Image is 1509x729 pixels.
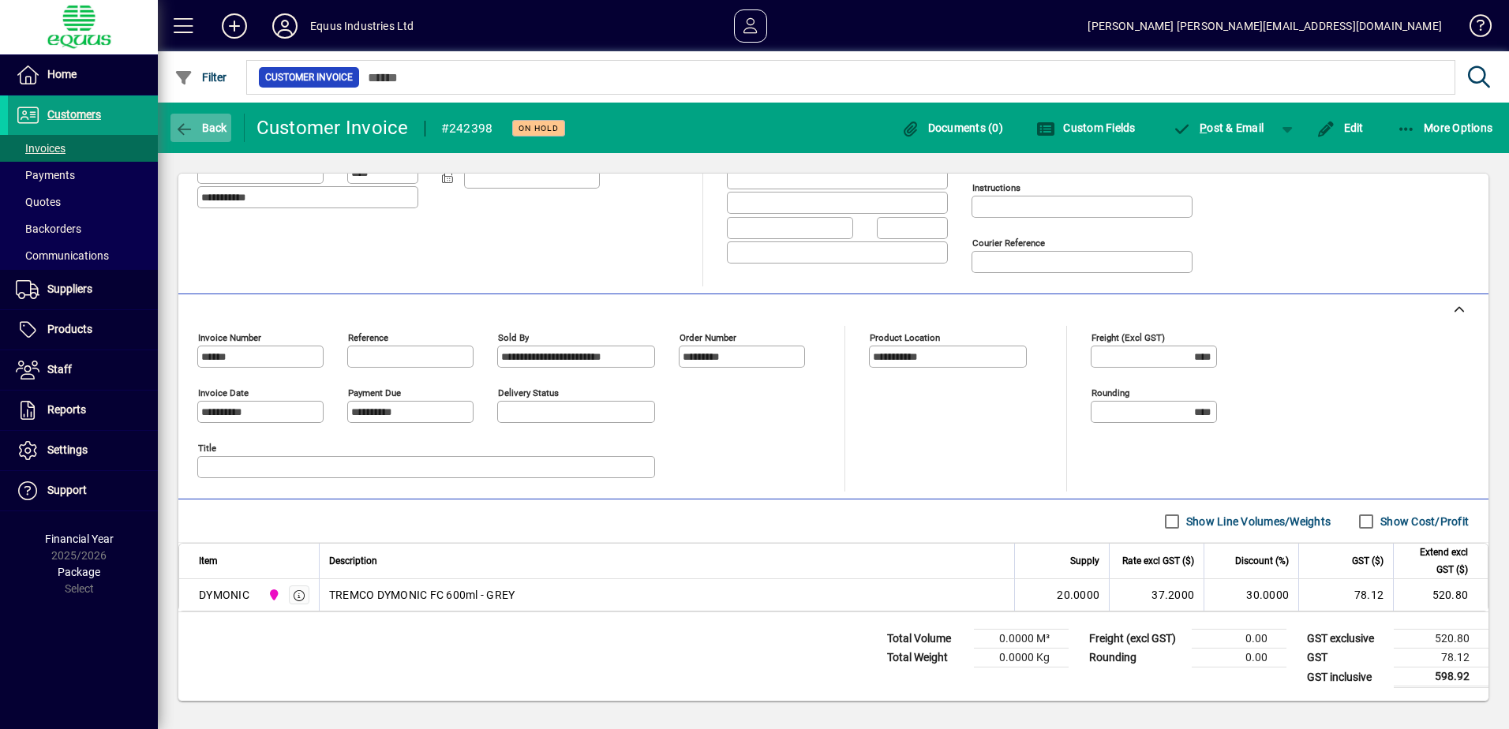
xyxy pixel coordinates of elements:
td: Freight (excl GST) [1081,630,1192,649]
span: Extend excl GST ($) [1403,544,1468,578]
mat-label: Invoice date [198,387,249,398]
span: Customers [47,108,101,121]
mat-label: Courier Reference [972,237,1045,249]
span: Invoices [16,142,66,155]
span: Quotes [16,196,61,208]
span: On hold [519,123,559,133]
mat-label: Sold by [498,332,529,343]
td: GST inclusive [1299,667,1394,687]
span: Staff [47,363,72,376]
span: Filter [174,71,227,84]
span: Financial Year [45,533,114,545]
span: Reports [47,403,86,416]
span: Suppliers [47,282,92,295]
a: Support [8,471,158,510]
mat-label: Freight (excl GST) [1091,332,1165,343]
div: [PERSON_NAME] [PERSON_NAME][EMAIL_ADDRESS][DOMAIN_NAME] [1088,13,1442,39]
span: Settings [47,443,88,456]
div: #242398 [441,116,493,141]
a: Communications [8,242,158,269]
button: Custom Fields [1032,114,1140,142]
button: Profile [260,12,310,40]
span: Products [47,323,92,335]
button: Edit [1312,114,1368,142]
button: Post & Email [1165,114,1272,142]
a: Reports [8,391,158,430]
span: Backorders [16,222,81,235]
button: Add [209,12,260,40]
td: 30.0000 [1204,579,1298,611]
span: 20.0000 [1057,587,1099,603]
span: Back [174,121,227,134]
td: 0.00 [1192,649,1286,667]
td: 0.0000 M³ [974,630,1069,649]
span: P [1200,121,1207,134]
td: 520.80 [1394,630,1488,649]
mat-label: Title [198,443,216,454]
span: ost & Email [1173,121,1264,134]
a: Payments [8,162,158,189]
a: Quotes [8,189,158,215]
span: Communications [16,249,109,262]
div: Equus Industries Ltd [310,13,414,39]
label: Show Line Volumes/Weights [1183,514,1331,529]
button: Back [170,114,231,142]
mat-label: Invoice number [198,332,261,343]
span: Edit [1316,121,1364,134]
div: Customer Invoice [256,115,409,140]
td: 78.12 [1394,649,1488,667]
button: More Options [1393,114,1497,142]
label: Show Cost/Profit [1377,514,1469,529]
span: Documents (0) [901,121,1003,134]
span: Package [58,566,100,578]
button: Documents (0) [897,114,1007,142]
a: Backorders [8,215,158,242]
span: GST ($) [1352,552,1384,570]
div: 37.2000 [1119,587,1194,603]
mat-label: Instructions [972,182,1020,193]
div: DYMONIC [199,587,249,603]
a: Staff [8,350,158,390]
mat-label: Order number [680,332,736,343]
td: Total Volume [879,630,974,649]
td: GST [1299,649,1394,667]
a: Home [8,55,158,95]
td: GST exclusive [1299,630,1394,649]
span: Rate excl GST ($) [1122,552,1194,570]
a: Settings [8,431,158,470]
span: Description [329,552,377,570]
mat-label: Payment due [348,387,401,398]
span: More Options [1397,121,1493,134]
td: 598.92 [1394,667,1488,687]
td: Rounding [1081,649,1192,667]
mat-label: Reference [348,332,388,343]
span: Support [47,484,87,496]
span: Payments [16,169,75,181]
span: Customer Invoice [265,69,353,85]
mat-label: Rounding [1091,387,1129,398]
span: Item [199,552,218,570]
mat-label: Product location [870,332,940,343]
a: Products [8,310,158,350]
td: 0.0000 Kg [974,649,1069,667]
a: Invoices [8,135,158,162]
td: 520.80 [1393,579,1488,611]
a: Suppliers [8,270,158,309]
td: Total Weight [879,649,974,667]
button: Filter [170,63,231,92]
span: Supply [1070,552,1099,570]
span: Discount (%) [1235,552,1289,570]
a: Knowledge Base [1458,3,1489,54]
app-page-header-button: Back [158,114,245,142]
td: 78.12 [1298,579,1393,611]
mat-label: Delivery status [498,387,559,398]
span: 2N NORTHERN [264,586,282,604]
span: TREMCO DYMONIC FC 600ml - GREY [329,587,515,603]
span: Home [47,68,77,80]
td: 0.00 [1192,630,1286,649]
span: Custom Fields [1036,121,1136,134]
